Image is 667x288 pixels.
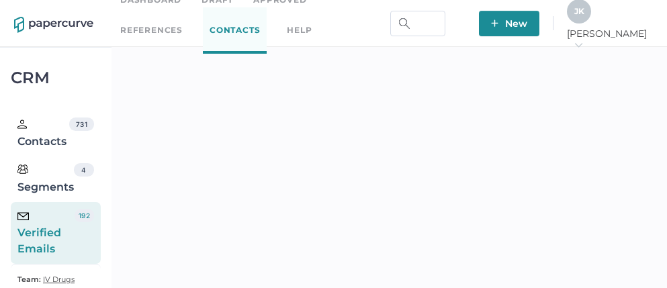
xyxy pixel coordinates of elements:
[11,72,101,84] div: CRM
[287,23,312,38] div: help
[43,275,75,284] span: IV Drugs
[17,212,29,220] img: email-icon-black.c777dcea.svg
[567,28,653,52] span: [PERSON_NAME]
[390,11,445,36] input: Search Workspace
[120,23,183,38] a: References
[203,7,267,54] a: Contacts
[491,19,498,27] img: plus-white.e19ec114.svg
[17,119,27,129] img: person.20a629c4.svg
[74,163,94,177] div: 4
[17,163,74,195] div: Segments
[75,209,93,222] div: 192
[17,271,75,287] a: Team: IV Drugs
[479,11,539,36] button: New
[17,209,75,257] div: Verified Emails
[574,6,584,16] span: J K
[574,40,583,50] i: arrow_right
[491,11,527,36] span: New
[69,117,93,131] div: 731
[17,164,28,175] img: segments.b9481e3d.svg
[14,17,93,33] img: papercurve-logo-colour.7244d18c.svg
[17,117,69,150] div: Contacts
[399,18,410,29] img: search.bf03fe8b.svg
